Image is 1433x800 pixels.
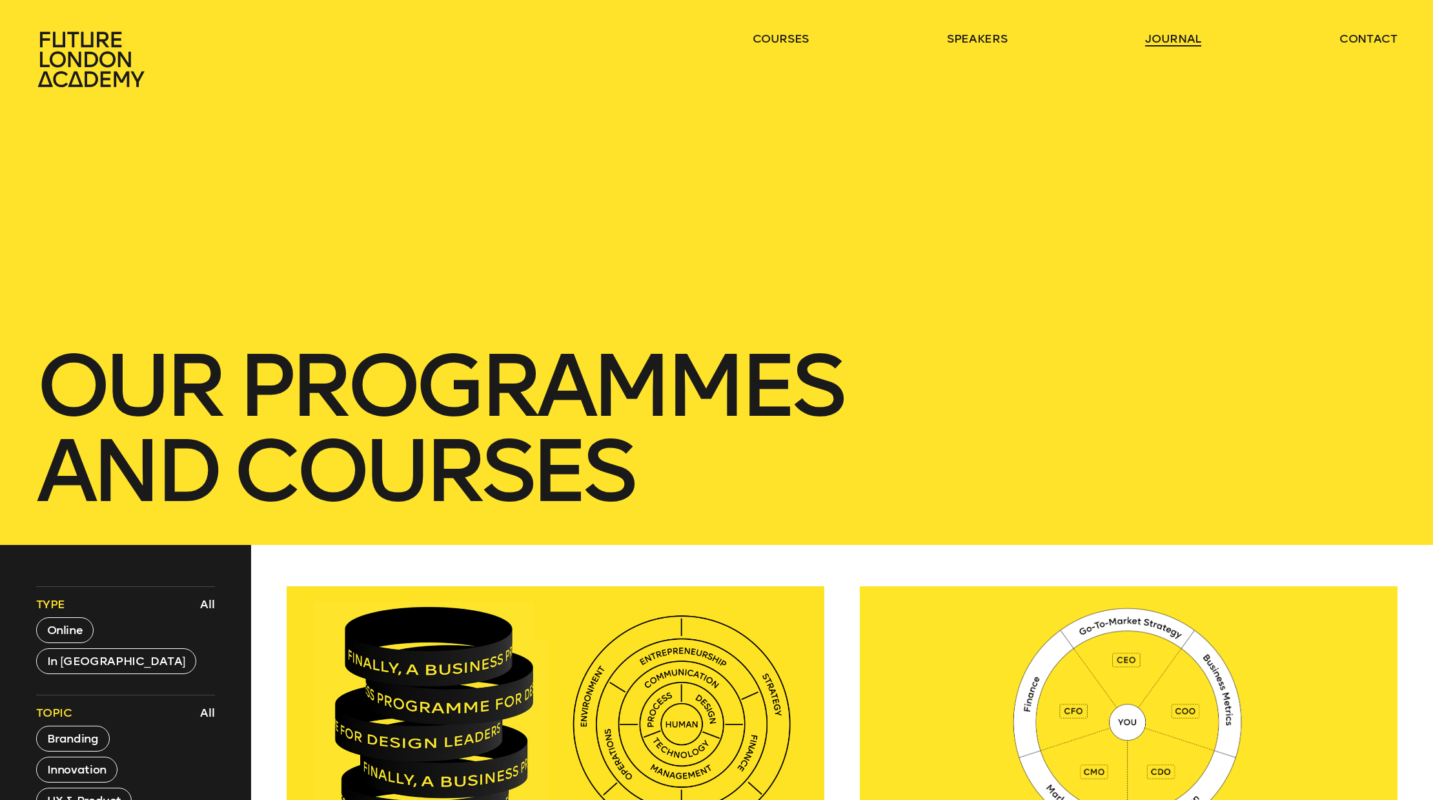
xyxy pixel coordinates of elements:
a: speakers [947,31,1007,46]
button: All [197,702,218,724]
span: Topic [36,705,72,721]
button: All [197,593,218,615]
a: contact [1339,31,1397,46]
a: journal [1145,31,1201,46]
button: In [GEOGRAPHIC_DATA] [36,648,197,674]
a: courses [753,31,809,46]
span: Type [36,597,66,612]
button: Innovation [36,757,117,783]
button: Branding [36,726,110,752]
h1: our Programmes and courses [36,344,1397,514]
button: Online [36,617,94,643]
